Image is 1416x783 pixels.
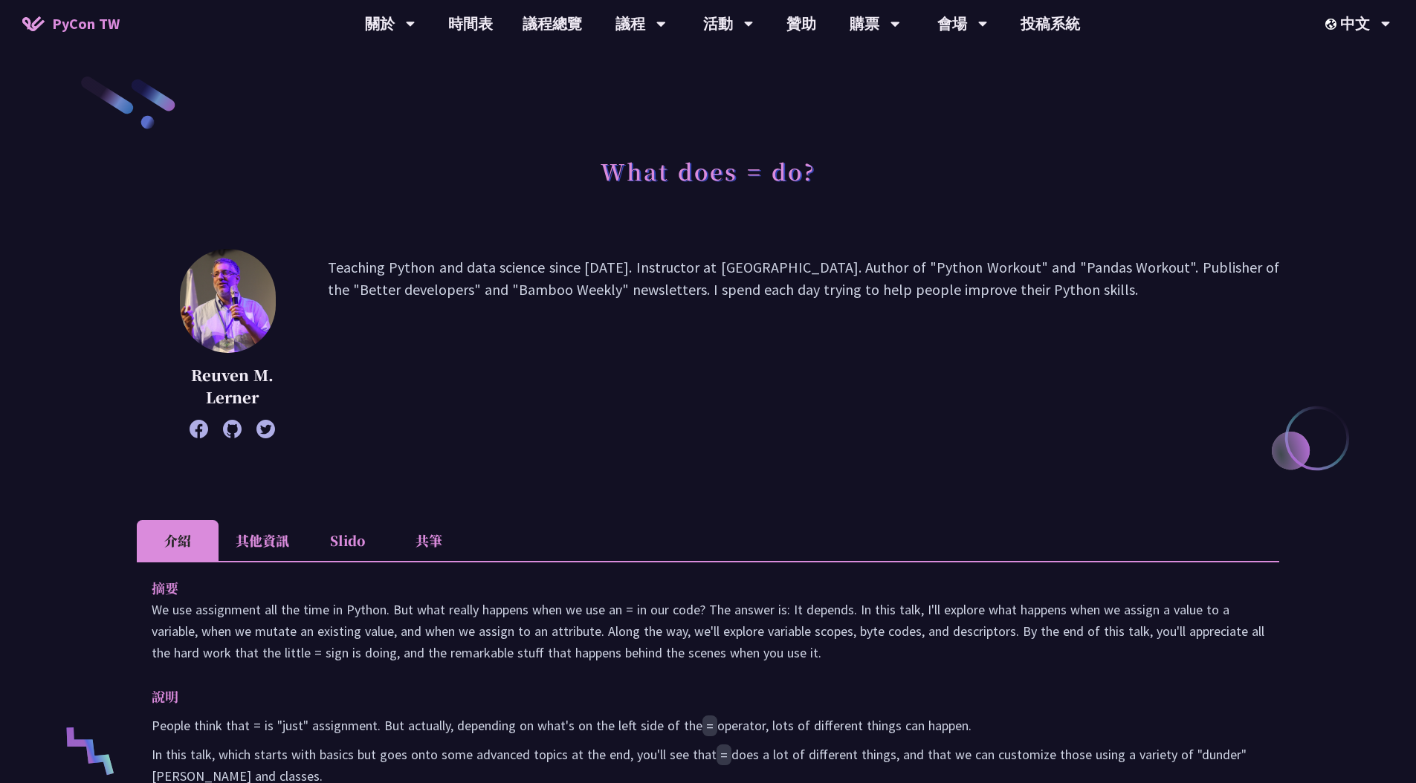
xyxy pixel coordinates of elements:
[152,577,1235,599] p: 摘要
[22,16,45,31] img: Home icon of PyCon TW 2025
[180,249,275,353] img: Reuven M. Lerner
[388,520,470,561] li: 共筆
[306,520,388,561] li: Slido
[1325,19,1340,30] img: Locale Icon
[52,13,120,35] span: PyCon TW
[717,744,731,765] code: =
[152,715,1264,736] p: People think that = is "just" assignment. But actually, depending on what's on the left side of t...
[174,364,291,409] p: Reuven M. Lerner
[137,520,219,561] li: 介紹
[152,599,1264,663] p: We use assignment all the time in Python. But what really happens when we use an = in our code? T...
[702,715,717,736] code: =
[219,520,306,561] li: 其他資訊
[7,5,135,42] a: PyCon TW
[328,256,1279,431] p: Teaching Python and data science since [DATE]. Instructor at [GEOGRAPHIC_DATA]. Author of "Python...
[601,149,816,193] h1: What does = do?
[152,686,1235,707] p: 說明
